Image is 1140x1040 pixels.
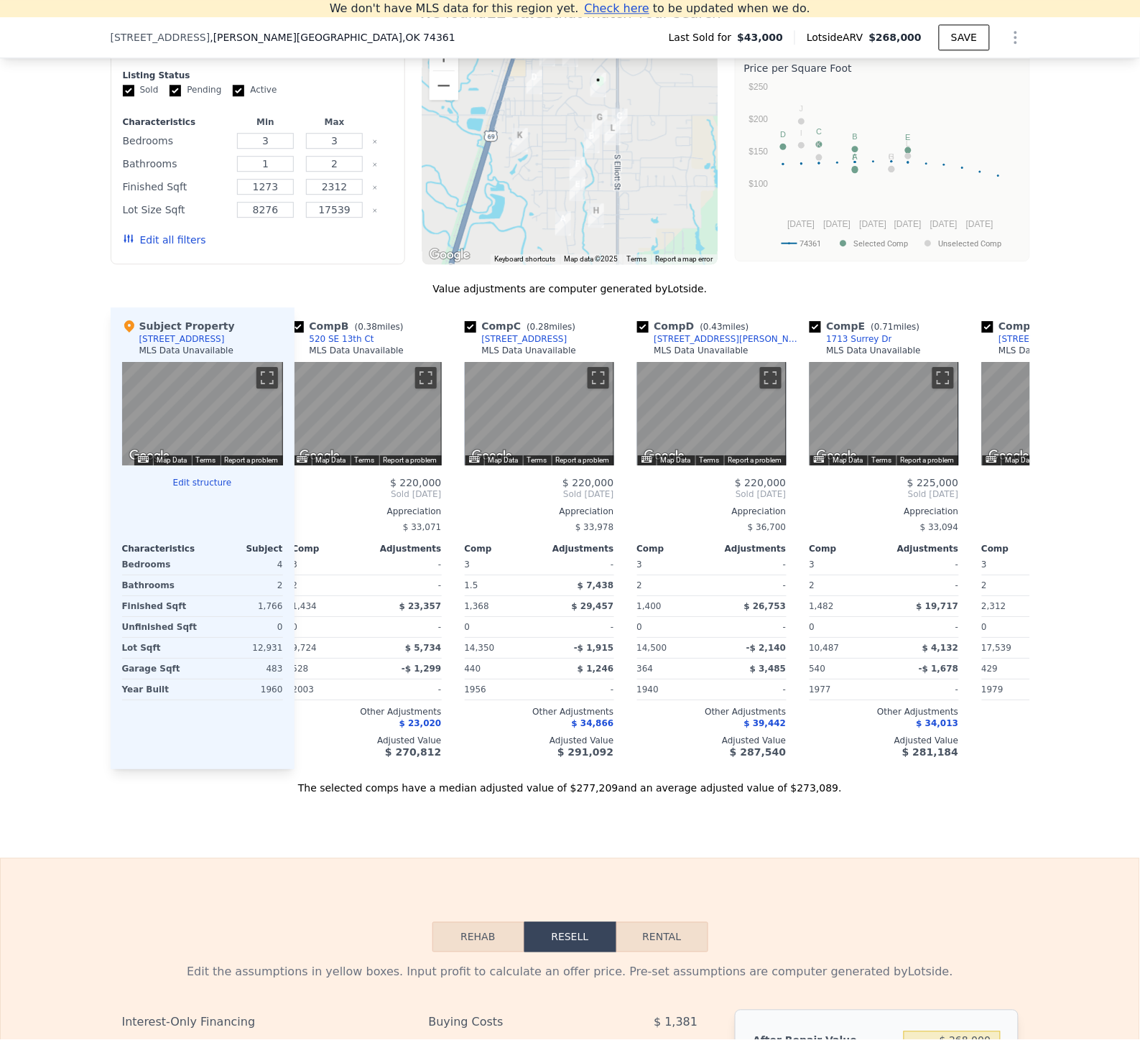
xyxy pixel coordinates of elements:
div: Map [465,362,614,465]
span: -$ 1,299 [402,664,441,674]
span: Last Sold for [669,30,738,45]
img: Google [126,447,173,465]
div: - [715,575,787,595]
div: - [370,617,442,637]
span: 0.43 [703,322,723,332]
div: 1940 [637,679,709,700]
div: Comp [465,543,539,554]
div: Min [233,116,297,128]
div: Buying Costs [428,1010,588,1036]
span: 10,487 [810,643,840,653]
button: Show Options [1001,23,1030,52]
div: [STREET_ADDRESS] [482,333,567,345]
div: Comp D [637,319,755,333]
div: Subject [203,543,283,554]
text: [DATE] [787,219,815,229]
a: 1713 Surrey Dr [810,333,892,345]
button: Keyboard shortcuts [494,254,556,264]
span: 14,350 [465,643,495,653]
button: Map Data [833,455,863,465]
text: [DATE] [966,219,993,229]
div: Appreciation [637,506,787,517]
span: , [PERSON_NAME][GEOGRAPHIC_DATA] [210,30,455,45]
span: -$ 2,140 [746,643,786,653]
span: 1,434 [292,601,317,611]
div: MLS Data Unavailable [999,345,1094,356]
div: Unfinished Sqft [122,617,200,637]
input: Sold [123,85,134,96]
div: Appreciation [465,506,614,517]
button: SAVE [939,24,989,50]
div: 1824 Southridge Dr [555,211,571,236]
a: [STREET_ADDRESS] [465,333,567,345]
div: 1713 Surrey Dr [827,333,892,345]
div: - [370,554,442,575]
span: [STREET_ADDRESS] [111,30,210,45]
span: $43,000 [738,30,784,45]
div: Finished Sqft [122,596,200,616]
div: Street View [122,362,283,465]
div: Map [810,362,959,465]
div: Adjustments [539,543,614,554]
div: Characteristics [123,116,228,128]
div: Street View [637,362,787,465]
div: Bedrooms [123,131,228,151]
a: Terms [196,456,216,464]
div: Comp C [465,319,582,333]
span: $ 33,094 [920,522,958,532]
div: Comp [810,543,884,554]
button: Map Data [488,455,519,465]
text: [DATE] [894,219,922,229]
div: - [370,575,442,595]
div: Street View [292,362,442,465]
a: Open this area in Google Maps (opens a new window) [426,246,473,264]
button: Map Data [661,455,691,465]
div: 520 SE 13th Ct [310,333,374,345]
div: Listing Status [123,70,394,81]
span: $ 26,753 [744,601,787,611]
div: Interest-Only Financing [122,1010,394,1036]
div: - [542,554,614,575]
button: Clear [372,185,378,190]
text: Unselected Comp [939,238,1002,248]
img: Google [468,447,516,465]
div: - [542,617,614,637]
button: Toggle fullscreen view [760,367,782,389]
span: $ 225,000 [907,477,958,488]
button: Keyboard shortcuts [138,456,148,463]
text: [DATE] [823,219,851,229]
button: Keyboard shortcuts [469,456,479,463]
span: 528 [292,664,309,674]
div: - [370,679,442,700]
div: Map [637,362,787,465]
div: 111 Irving St [590,73,606,97]
span: Map data ©2025 [565,255,618,263]
div: Map [122,362,283,465]
span: Lotside ARV [807,30,868,45]
a: Terms [355,456,375,464]
span: ( miles) [695,322,755,332]
text: I [800,128,802,136]
div: Adjusted Value [982,735,1131,746]
span: 3 [292,560,298,570]
text: $100 [749,179,769,189]
text: D [780,129,786,138]
img: Google [296,447,343,465]
span: Sold [DATE] [810,488,959,500]
div: Adjusted Value [465,735,614,746]
span: Sold [DATE] [292,488,442,500]
span: 0.28 [530,322,550,332]
a: Open this area in Google Maps (opens a new window) [468,447,516,465]
img: Google [641,447,688,465]
span: $ 39,442 [744,718,787,728]
div: 520 SE 13th Ct [584,129,600,153]
span: 1,368 [465,601,489,611]
a: Report a problem [384,456,437,464]
div: Comp [292,543,367,554]
button: Edit all filters [123,233,206,247]
span: $ 270,812 [385,746,441,758]
div: Bedrooms [122,554,200,575]
img: Google [986,447,1033,465]
text: B [853,132,858,141]
span: $ 281,184 [902,746,958,758]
